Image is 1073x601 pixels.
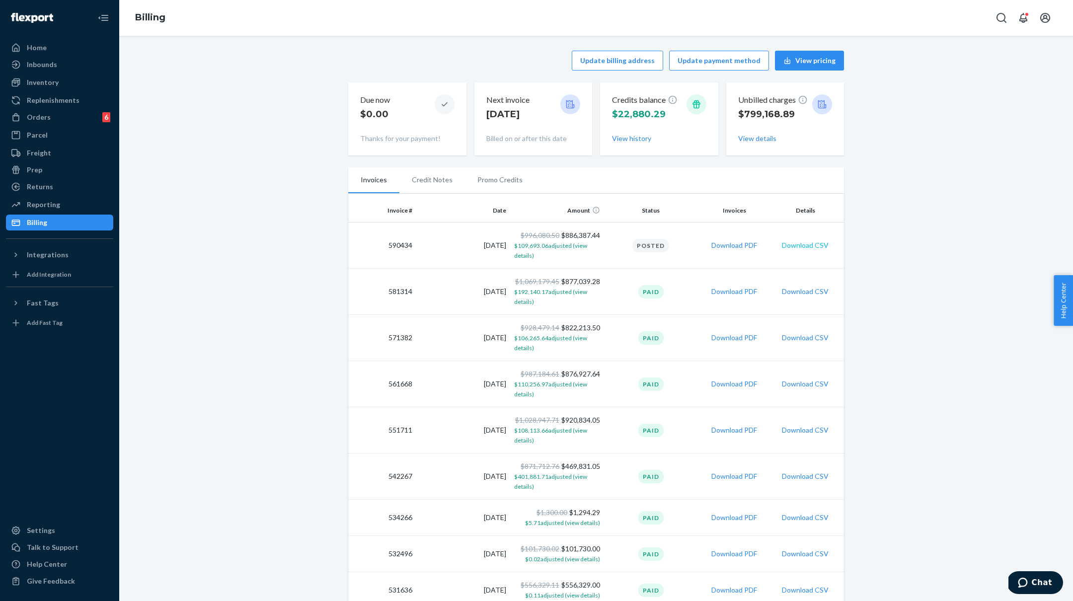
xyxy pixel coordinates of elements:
span: $1,028,947.71 [515,416,559,424]
span: $556,329.11 [521,581,559,589]
td: 590434 [348,223,416,269]
span: $108,113.66 adjusted (view details) [514,427,587,444]
iframe: Opens a widget where you can chat to one of our agents [1008,571,1063,596]
div: Prep [27,165,42,175]
p: $799,168.89 [738,108,808,121]
button: Download PDF [711,379,757,389]
a: Add Integration [6,267,113,283]
a: Inventory [6,75,113,90]
th: Date [416,199,510,223]
button: Update billing address [572,51,663,71]
td: [DATE] [416,223,510,269]
td: [DATE] [416,269,510,315]
button: Download CSV [782,379,829,389]
td: $877,039.28 [510,269,604,315]
button: $401,881.71adjusted (view details) [514,471,600,491]
button: Download CSV [782,287,829,297]
span: $996,080.50 [521,231,559,239]
button: Download CSV [782,240,829,250]
p: $0.00 [360,108,390,121]
div: Posted [632,239,669,252]
button: Download PDF [711,287,757,297]
p: Due now [360,94,390,106]
button: Download CSV [782,549,829,559]
td: $920,834.05 [510,407,604,453]
p: [DATE] [486,108,530,121]
td: 551711 [348,407,416,453]
td: [DATE] [416,453,510,500]
button: Integrations [6,247,113,263]
div: Settings [27,526,55,535]
div: Home [27,43,47,53]
button: $5.71adjusted (view details) [525,518,600,527]
p: Next invoice [486,94,530,106]
button: $106,265.64adjusted (view details) [514,333,600,353]
button: Talk to Support [6,539,113,555]
button: Download CSV [782,585,829,595]
div: Billing [27,218,47,227]
a: Billing [6,215,113,230]
button: Download PDF [711,425,757,435]
a: Returns [6,179,113,195]
ol: breadcrumbs [127,3,173,32]
a: Replenishments [6,92,113,108]
td: [DATE] [416,361,510,407]
td: $101,730.00 [510,536,604,572]
div: Inventory [27,77,59,87]
a: Orders6 [6,109,113,125]
div: Orders [27,112,51,122]
div: Paid [638,511,664,525]
td: 542267 [348,453,416,500]
span: $109,693.06 adjusted (view details) [514,242,587,259]
span: $106,265.64 adjusted (view details) [514,334,587,352]
div: Paid [638,547,664,561]
button: Open notifications [1013,8,1033,28]
td: [DATE] [416,407,510,453]
button: Update payment method [669,51,769,71]
td: $469,831.05 [510,453,604,500]
div: Paid [638,285,664,299]
img: Flexport logo [11,13,53,23]
button: $109,693.06adjusted (view details) [514,240,600,260]
button: Download PDF [711,240,757,250]
th: Amount [510,199,604,223]
li: Promo Credits [465,167,535,192]
div: Inbounds [27,60,57,70]
button: Download PDF [711,471,757,481]
button: Give Feedback [6,573,113,589]
p: Thanks for your payment! [360,134,455,144]
span: $110,256.97 adjusted (view details) [514,380,587,398]
p: Unbilled charges [738,94,808,106]
p: Credits balance [612,94,678,106]
button: Open account menu [1035,8,1055,28]
span: $101,730.02 [521,544,559,553]
div: Help Center [27,559,67,569]
div: Integrations [27,250,69,260]
td: $822,213.50 [510,315,604,361]
th: Invoices [698,199,771,223]
td: 532496 [348,536,416,572]
td: [DATE] [416,536,510,572]
a: Settings [6,523,113,538]
button: $0.11adjusted (view details) [525,590,600,600]
div: 6 [102,112,110,122]
button: Download CSV [782,333,829,343]
li: Invoices [348,167,399,193]
th: Status [604,199,698,223]
button: Download PDF [711,549,757,559]
div: Returns [27,182,53,192]
div: Add Integration [27,270,71,279]
td: $876,927.64 [510,361,604,407]
span: Help Center [1054,275,1073,326]
div: Give Feedback [27,576,75,586]
a: Billing [135,12,165,23]
span: $22,880.29 [612,109,666,120]
button: View details [738,134,776,144]
div: Freight [27,148,51,158]
td: 561668 [348,361,416,407]
span: $1,069,179.45 [515,277,559,286]
div: Paid [638,470,664,483]
a: Home [6,40,113,56]
a: Add Fast Tag [6,315,113,331]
